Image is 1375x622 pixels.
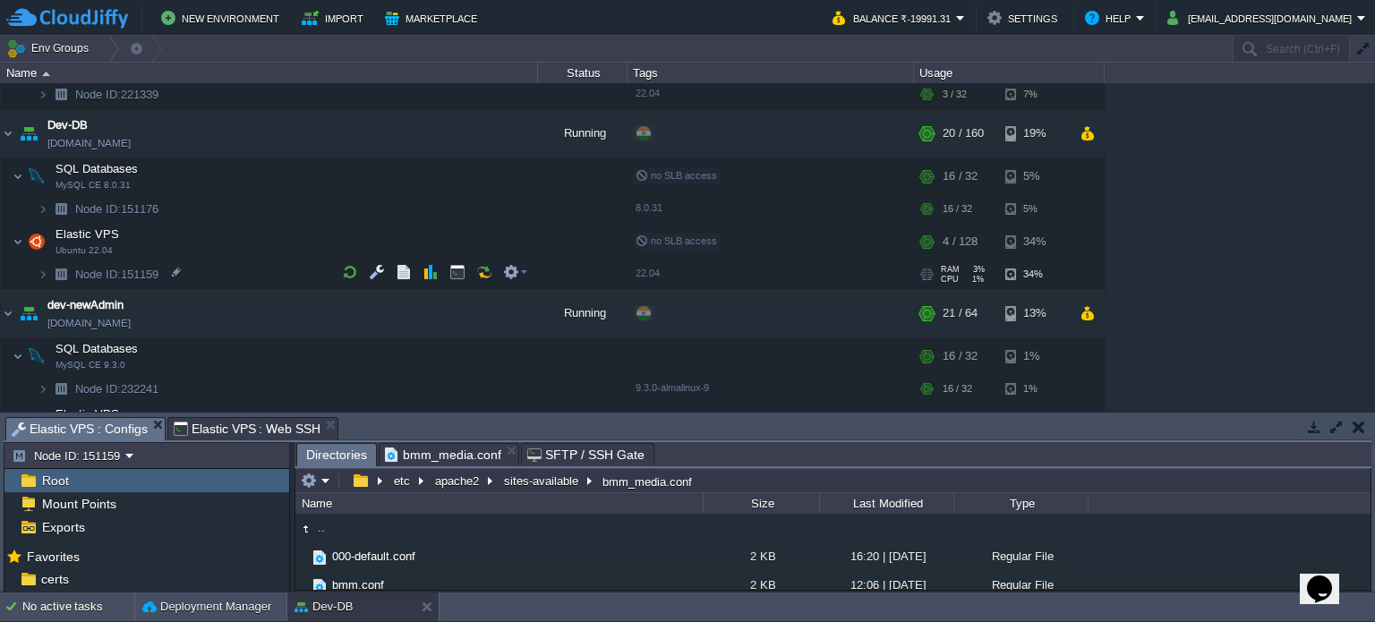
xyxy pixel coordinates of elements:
img: AMDAwAAAACH5BAEAAAAALAAAAAABAAEAAAICRAEAOw== [38,195,48,223]
div: 21 / 64 [943,289,978,337]
span: Directories [306,444,367,466]
img: AMDAwAAAACH5BAEAAAAALAAAAAABAAEAAAICRAEAOw== [38,81,48,108]
div: 5% [1005,195,1063,223]
a: Node ID:232241 [73,381,161,396]
span: SQL Databases [54,341,141,356]
img: AMDAwAAAACH5BAEAAAAALAAAAAABAAEAAAICRAEAOw== [48,260,73,288]
button: Deployment Manager [142,598,271,616]
div: Status [539,63,627,83]
img: AMDAwAAAACH5BAEAAAAALAAAAAABAAEAAAICRAEAOw== [295,571,310,599]
div: 3 / 32 [943,81,967,108]
div: Name [297,493,703,514]
div: Running [538,109,628,158]
span: Ubuntu 22.04 [56,245,113,256]
div: No active tasks [22,592,134,621]
span: [DOMAIN_NAME] [47,314,131,332]
div: 16 / 32 [943,338,978,374]
span: 22.04 [636,268,660,278]
div: Name [2,63,537,83]
img: AMDAwAAAACH5BAEAAAAALAAAAAABAAEAAAICRAEAOw== [24,224,49,260]
button: [EMAIL_ADDRESS][DOMAIN_NAME] [1167,7,1357,29]
img: AMDAwAAAACH5BAEAAAAALAAAAAABAAEAAAICRAEAOw== [1,109,15,158]
a: Dev-DB [47,116,88,134]
a: bmm.conf [329,577,387,592]
div: Running [538,289,628,337]
div: 19% [1005,109,1063,158]
span: no SLB access [636,170,717,181]
a: SQL DatabasesMySQL CE 9.3.0 [54,342,141,355]
div: 34% [1005,260,1063,288]
img: AMDAwAAAACH5BAEAAAAALAAAAAABAAEAAAICRAEAOw== [24,338,49,374]
a: Node ID:221339 [73,87,161,102]
img: AMDAwAAAACH5BAEAAAAALAAAAAABAAEAAAICRAEAOw== [42,72,50,76]
button: Env Groups [6,36,95,61]
a: 000-default.conf [329,549,418,564]
img: AMDAwAAAACH5BAEAAAAALAAAAAABAAEAAAICRAEAOw== [16,289,41,337]
span: Favorites [23,549,82,565]
a: SQL DatabasesMySQL CE 8.0.31 [54,162,141,175]
button: Node ID: 151159 [12,447,125,464]
span: 151176 [73,201,161,217]
div: 2 KB [703,542,819,570]
a: Mount Points [38,496,119,512]
img: AMDAwAAAACH5BAEAAAAALAAAAAABAAEAAAICRAEAOw== [48,375,73,403]
a: Elastic VPS [54,407,122,421]
span: SQL Databases [54,161,141,176]
a: Root [38,473,72,489]
span: Elastic VPS : Configs [12,418,148,440]
button: etc [391,473,414,489]
div: Size [705,493,819,514]
span: 22.04 [636,88,660,98]
img: AMDAwAAAACH5BAEAAAAALAAAAAABAAEAAAICRAEAOw== [295,542,310,570]
div: 2 KB [703,571,819,599]
img: AMDAwAAAACH5BAEAAAAALAAAAAABAAEAAAICRAEAOw== [48,195,73,223]
span: [DOMAIN_NAME] [47,134,131,152]
div: bmm_media.conf [598,473,692,489]
a: dev-newAdmin [47,296,124,314]
img: AMDAwAAAACH5BAEAAAAALAAAAAABAAEAAAICRAEAOw== [24,404,49,439]
div: 16:20 | [DATE] [819,542,953,570]
img: AMDAwAAAACH5BAEAAAAALAAAAAABAAEAAAICRAEAOw== [295,519,315,539]
div: Usage [915,63,1104,83]
img: AMDAwAAAACH5BAEAAAAALAAAAAABAAEAAAICRAEAOw== [16,109,41,158]
button: sites-available [501,473,583,489]
img: AMDAwAAAACH5BAEAAAAALAAAAAABAAEAAAICRAEAOw== [24,158,49,194]
button: apache2 [432,473,483,489]
span: RAM [941,265,960,274]
div: 4 / 128 [943,224,978,260]
span: 151159 [73,267,161,282]
img: AMDAwAAAACH5BAEAAAAALAAAAAABAAEAAAICRAEAOw== [48,81,73,108]
div: Type [955,493,1088,514]
span: Elastic VPS [54,226,122,242]
li: /etc/apache2/sites-available/bmm_media.conf [379,443,519,465]
span: Node ID: [75,268,121,281]
img: AMDAwAAAACH5BAEAAAAALAAAAAABAAEAAAICRAEAOw== [38,375,48,403]
a: .. [315,520,328,535]
img: AMDAwAAAACH5BAEAAAAALAAAAAABAAEAAAICRAEAOw== [310,548,329,567]
iframe: chat widget [1300,550,1357,604]
img: CloudJiffy [6,7,128,30]
span: 8.0.31 [636,202,662,213]
span: CPU [941,275,959,284]
button: New Environment [161,7,285,29]
span: 1% [966,275,984,284]
span: SFTP / SSH Gate [527,444,645,465]
div: Regular File [953,571,1088,599]
div: 16 / 32 [943,158,978,194]
span: Elastic VPS : Web SSH [174,418,321,439]
span: Node ID: [75,88,121,101]
span: no SLB access [636,235,717,246]
span: Elastic VPS [54,406,122,422]
div: 5% [1005,158,1063,194]
span: Node ID: [75,382,121,396]
img: AMDAwAAAACH5BAEAAAAALAAAAAABAAEAAAICRAEAOw== [13,158,23,194]
span: MySQL CE 8.0.31 [56,180,131,191]
span: 9.3.0-almalinux-9 [636,382,709,393]
img: AMDAwAAAACH5BAEAAAAALAAAAAABAAEAAAICRAEAOw== [13,404,23,439]
input: Click to enter the path [295,468,1371,493]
